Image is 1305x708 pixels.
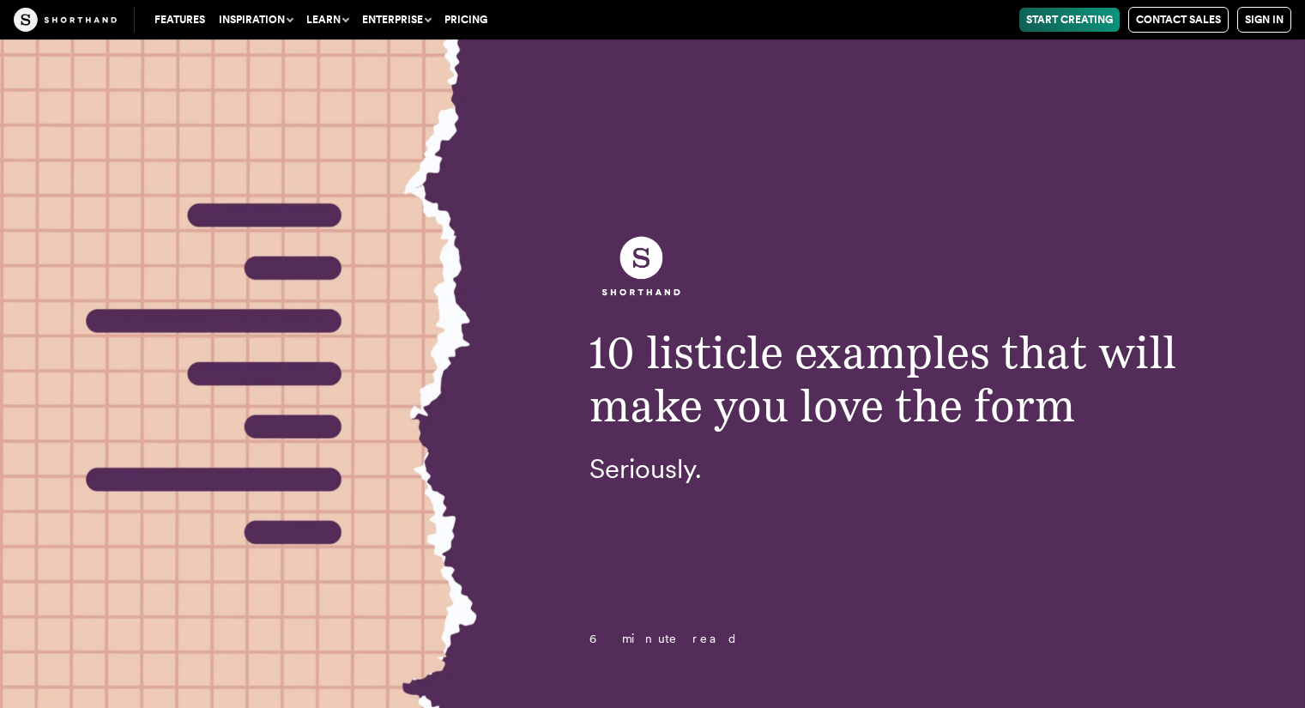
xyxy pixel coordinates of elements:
[589,452,702,485] span: Seriously.
[148,8,212,32] a: Features
[589,325,1176,432] span: 10 listicle examples that will make you love the form
[438,8,494,32] a: Pricing
[299,8,355,32] button: Learn
[355,8,438,32] button: Enterprise
[212,8,299,32] button: Inspiration
[1128,7,1229,33] a: Contact Sales
[1019,8,1120,32] a: Start Creating
[1237,7,1291,33] a: Sign in
[14,8,117,32] img: The Craft
[555,632,1236,645] p: 6 minute read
